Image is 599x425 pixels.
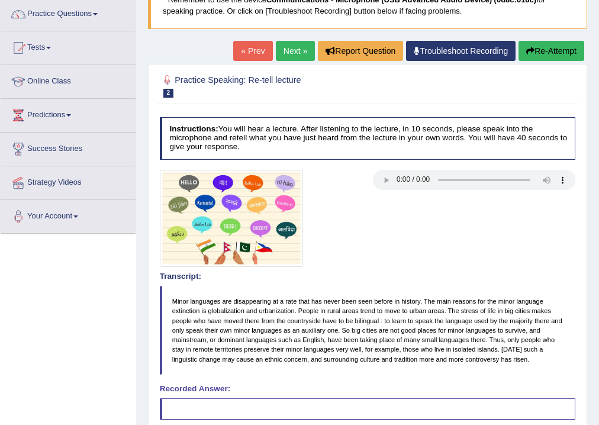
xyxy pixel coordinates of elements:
h4: Recorded Answer: [160,385,576,394]
a: Strategy Videos [1,166,136,196]
a: « Prev [233,41,272,61]
a: Online Class [1,65,136,95]
a: Your Account [1,200,136,230]
button: Re-Attempt [519,41,584,61]
a: Success Stories [1,133,136,162]
a: Next » [276,41,315,61]
a: Tests [1,31,136,61]
h4: Transcript: [160,272,576,281]
h2: Practice Speaking: Re-tell lecture [160,73,418,98]
blockquote: Minor languages are disappearing at a rate that has never been seen before in history. The main r... [160,286,576,375]
span: 2 [163,89,174,98]
b: Instructions: [169,124,218,133]
button: Report Question [318,41,403,61]
h4: You will hear a lecture. After listening to the lecture, in 10 seconds, please speak into the mic... [160,117,576,160]
a: Troubleshoot Recording [406,41,516,61]
a: Predictions [1,99,136,128]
